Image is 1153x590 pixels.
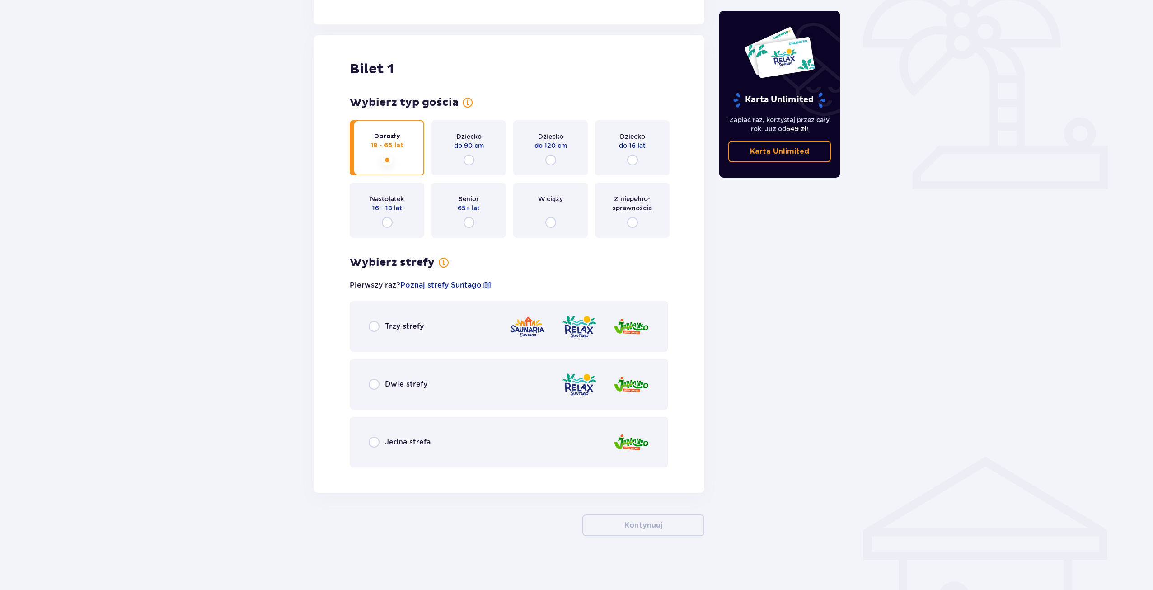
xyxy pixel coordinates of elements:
[603,194,661,212] p: Z niepełno­sprawnością
[400,280,482,290] a: Poznaj strefy Suntago
[458,203,480,212] p: 65+ lat
[372,203,402,212] p: 16 - 18 lat
[728,115,831,133] p: Zapłać raz, korzystaj przez cały rok. Już od !
[728,141,831,162] a: Karta Unlimited
[561,314,597,340] img: zone logo
[459,194,479,203] p: Senior
[732,92,826,108] p: Karta Unlimited
[350,96,459,109] p: Wybierz typ gościa
[613,372,649,397] img: zone logo
[350,256,435,269] p: Wybierz strefy
[538,132,563,141] p: Dziecko
[613,314,649,340] img: zone logo
[538,194,563,203] p: W ciąży
[456,132,482,141] p: Dziecko
[534,141,567,150] p: do 120 cm
[620,132,645,141] p: Dziecko
[385,321,424,331] p: Trzy strefy
[786,125,806,132] span: 649 zł
[350,280,492,290] p: Pierwszy raz?
[613,430,649,455] img: zone logo
[750,146,809,156] p: Karta Unlimited
[370,194,404,203] p: Nastolatek
[454,141,484,150] p: do 90 cm
[619,141,646,150] p: do 16 lat
[561,372,597,397] img: zone logo
[509,314,545,340] img: zone logo
[385,379,427,389] p: Dwie strefy
[582,514,704,536] button: Kontynuuj
[624,520,662,530] p: Kontynuuj
[371,141,403,150] p: 18 - 65 lat
[374,132,400,141] p: Dorosły
[350,61,394,78] p: Bilet 1
[385,437,431,447] p: Jedna strefa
